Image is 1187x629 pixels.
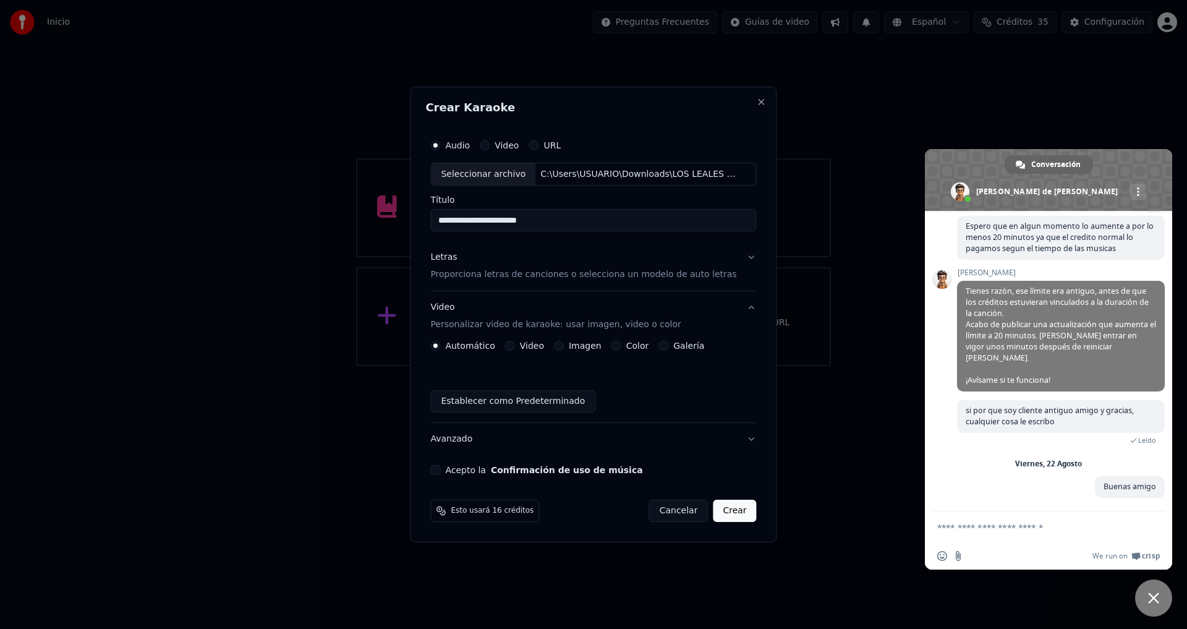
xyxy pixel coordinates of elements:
button: Establecer como Predeterminado [430,390,595,413]
button: Avanzado [430,423,756,455]
label: Video [520,341,544,350]
label: Video [495,141,519,150]
label: Automático [445,341,495,350]
p: Personalizar video de karaoke: usar imagen, video o color [430,319,681,331]
label: Imagen [569,341,602,350]
button: Acepto la [491,466,643,474]
label: Color [626,341,649,350]
label: Audio [445,141,470,150]
button: LetrasProporciona letras de canciones o selecciona un modelo de auto letras [430,242,756,291]
span: Conversación [1031,155,1081,174]
label: Acepto la [445,466,642,474]
button: Cancelar [649,500,708,522]
span: Esto usará 16 créditos [451,506,534,516]
div: C:\Users\USUARIO\Downloads\LOS LEALES DEL AMOR - MIX.mp3 [535,168,746,181]
div: Letras [430,252,457,264]
h2: Crear Karaoke [425,102,761,113]
div: VideoPersonalizar video de karaoke: usar imagen, video o color [430,341,756,422]
button: Crear [713,500,756,522]
div: Seleccionar archivo [431,163,535,186]
a: Conversación [1005,155,1093,174]
label: URL [543,141,561,150]
label: Galería [673,341,704,350]
div: Video [430,302,681,332]
label: Título [430,196,756,205]
button: VideoPersonalizar video de karaoke: usar imagen, video o color [430,292,756,341]
p: Proporciona letras de canciones o selecciona un modelo de auto letras [430,269,736,281]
